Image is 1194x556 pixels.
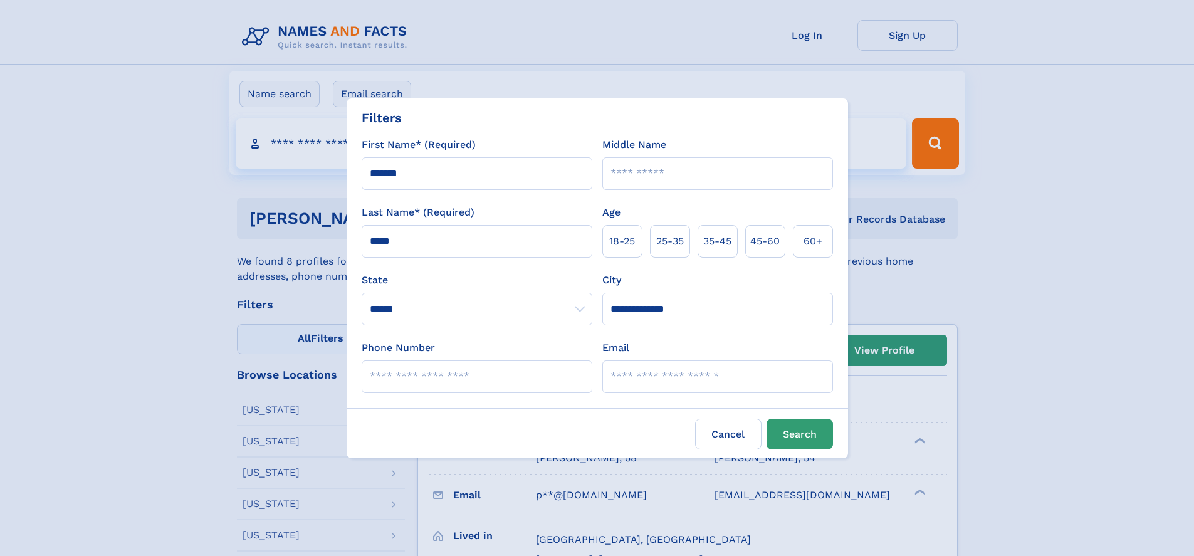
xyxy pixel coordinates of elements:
span: 25‑35 [656,234,684,249]
span: 18‑25 [609,234,635,249]
label: Last Name* (Required) [362,205,474,220]
span: 45‑60 [750,234,780,249]
label: Cancel [695,419,762,449]
div: Filters [362,108,402,127]
button: Search [767,419,833,449]
span: 60+ [804,234,822,249]
span: 35‑45 [703,234,731,249]
label: State [362,273,592,288]
label: Age [602,205,621,220]
label: First Name* (Required) [362,137,476,152]
label: City [602,273,621,288]
label: Middle Name [602,137,666,152]
label: Email [602,340,629,355]
label: Phone Number [362,340,435,355]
